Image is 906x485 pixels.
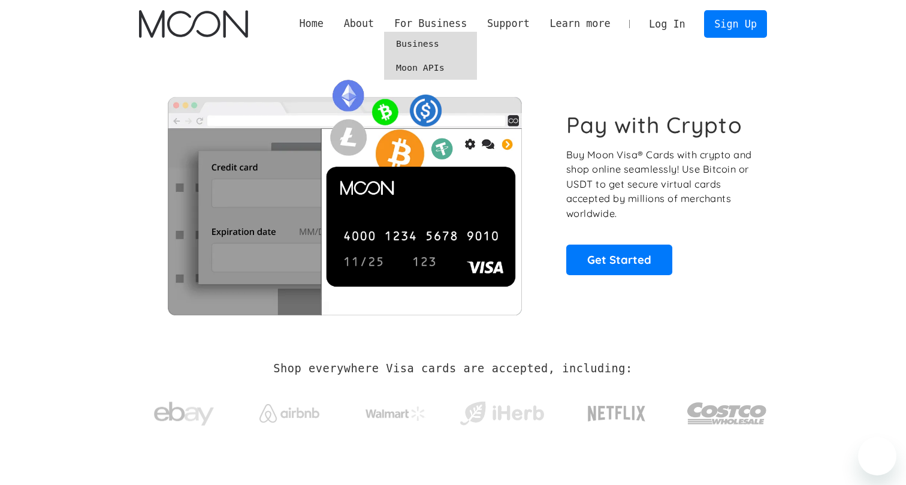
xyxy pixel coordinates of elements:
div: For Business [384,16,477,31]
a: ebay [139,383,228,439]
img: iHerb [457,398,546,429]
img: ebay [154,395,214,433]
a: Airbnb [245,392,334,429]
a: Sign Up [704,10,766,37]
div: Learn more [549,16,610,31]
p: Buy Moon Visa® Cards with crypto and shop online seamlessly! Use Bitcoin or USDT to get secure vi... [566,147,754,221]
img: Costco [687,391,767,436]
div: About [334,16,384,31]
img: Moon Logo [139,10,247,38]
img: Moon Cards let you spend your crypto anywhere Visa is accepted. [139,71,549,315]
div: Learn more [540,16,621,31]
iframe: 启动消息传送窗口的按钮 [858,437,896,475]
div: Support [477,16,539,31]
h1: Pay with Crypto [566,112,742,138]
img: Airbnb [259,404,319,423]
a: iHerb [457,386,546,435]
img: Walmart [366,406,425,421]
a: Log In [639,11,695,37]
div: For Business [394,16,467,31]
a: Business [384,32,477,56]
h2: Shop everywhere Visa cards are accepted, including: [273,362,632,375]
a: Home [289,16,334,31]
a: Walmart [351,394,440,427]
img: Netflix [587,399,647,429]
a: Costco [687,379,767,442]
div: About [344,16,375,31]
a: Moon APIs [384,56,477,80]
a: home [139,10,247,38]
div: Support [487,16,530,31]
nav: For Business [384,32,477,80]
a: Netflix [563,387,671,435]
a: Get Started [566,245,672,275]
